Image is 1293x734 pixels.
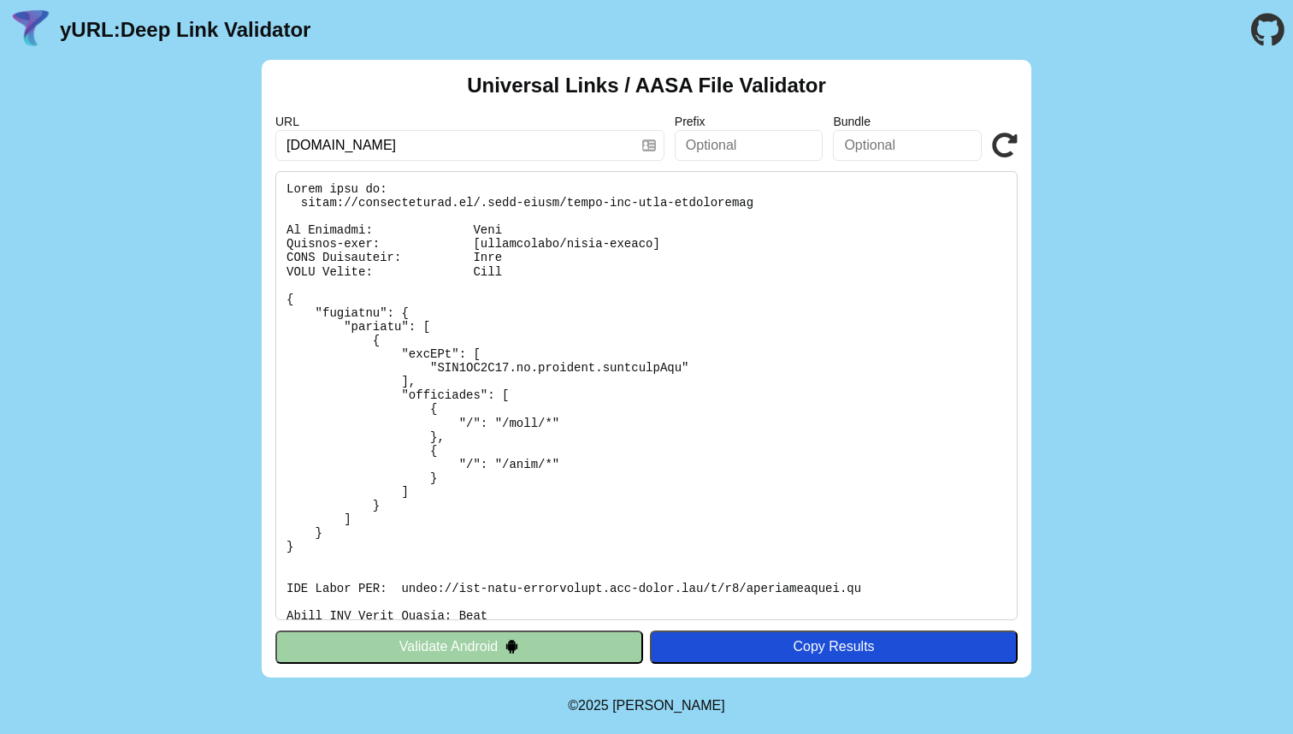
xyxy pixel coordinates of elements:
input: Required [275,130,664,161]
button: Validate Android [275,630,643,663]
input: Optional [833,130,982,161]
footer: © [568,678,724,734]
h2: Universal Links / AASA File Validator [467,74,826,98]
label: Prefix [675,115,824,128]
input: Optional [675,130,824,161]
a: Michael Ibragimchayev's Personal Site [612,698,725,713]
pre: Lorem ipsu do: sitam://consecteturad.el/.sedd-eiusm/tempo-inc-utla-etdoloremag Al Enimadmi: Veni ... [275,171,1018,620]
img: yURL Logo [9,8,53,52]
a: yURL:Deep Link Validator [60,18,310,42]
div: Copy Results [658,639,1009,654]
img: droidIcon.svg [505,639,519,654]
label: URL [275,115,664,128]
span: 2025 [578,698,609,713]
button: Copy Results [650,630,1018,663]
label: Bundle [833,115,982,128]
